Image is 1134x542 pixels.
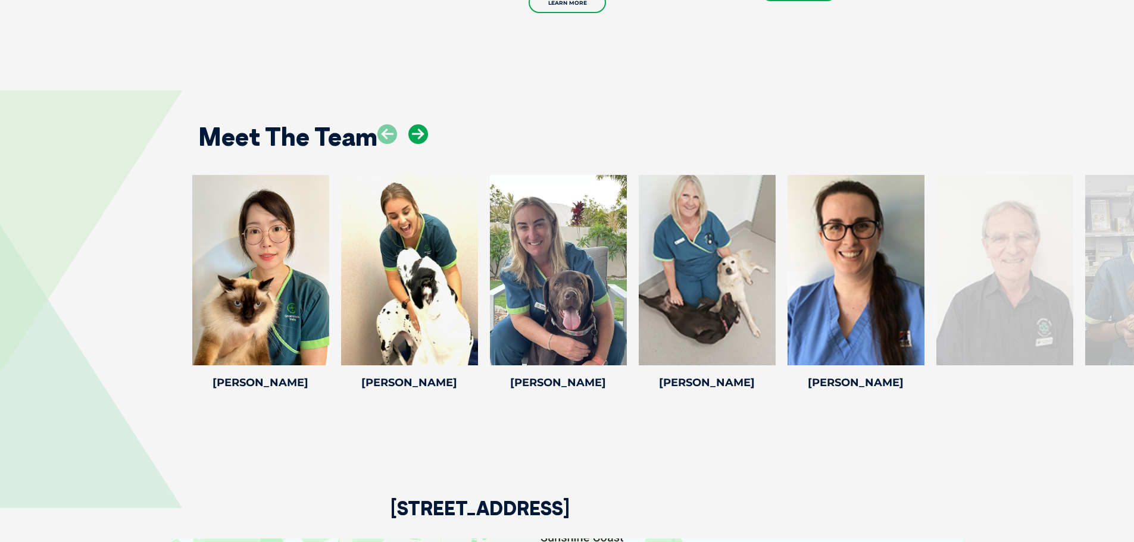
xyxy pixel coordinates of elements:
[341,377,478,388] h4: [PERSON_NAME]
[639,377,776,388] h4: [PERSON_NAME]
[192,377,329,388] h4: [PERSON_NAME]
[788,377,924,388] h4: [PERSON_NAME]
[391,499,570,538] h2: [STREET_ADDRESS]
[198,124,377,149] h2: Meet The Team
[490,377,627,388] h4: [PERSON_NAME]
